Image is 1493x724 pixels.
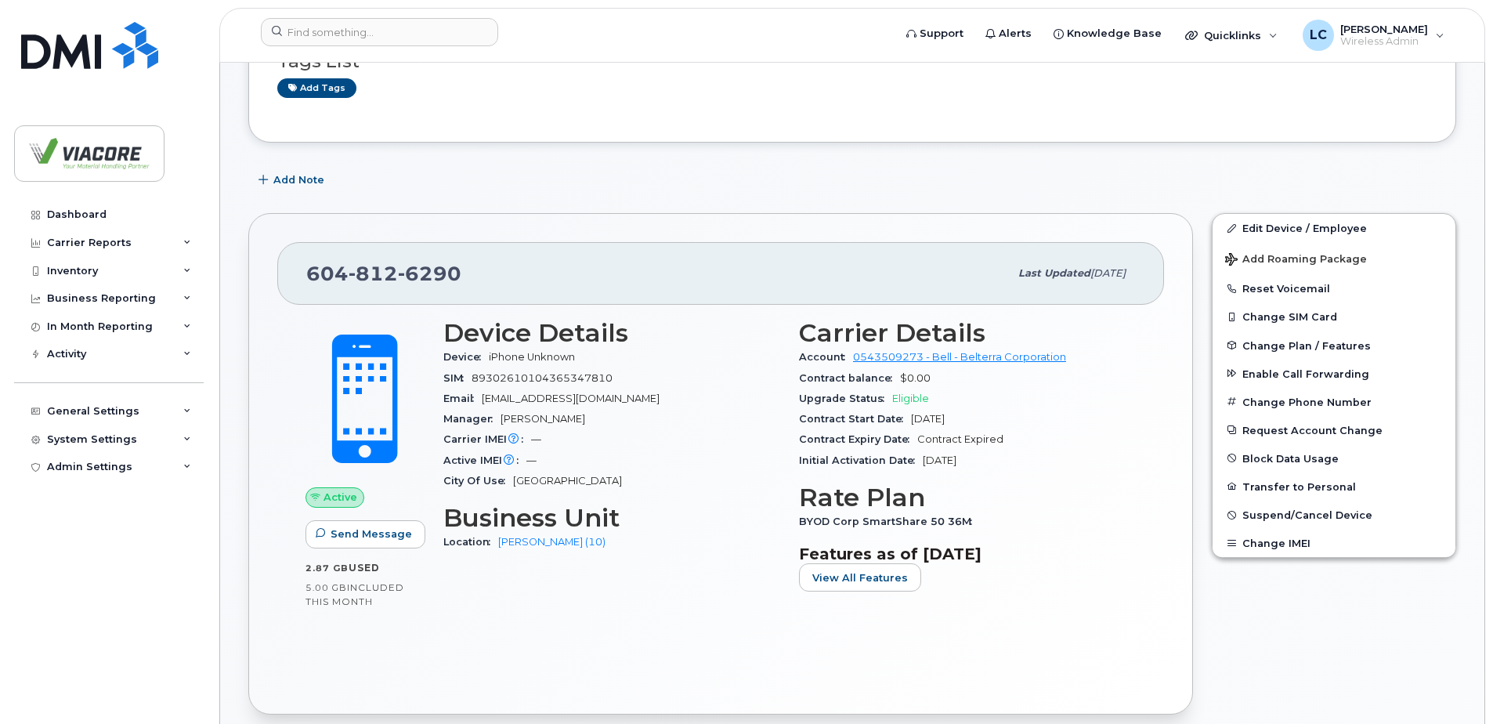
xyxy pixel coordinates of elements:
span: [DATE] [911,413,945,425]
button: Suspend/Cancel Device [1213,501,1455,529]
span: Add Note [273,172,324,187]
span: used [349,562,380,574]
span: 604 [306,262,461,285]
span: Support [920,26,963,42]
span: Eligible [892,393,929,404]
div: Quicklinks [1174,20,1289,51]
span: Location [443,536,498,548]
h3: Carrier Details [799,319,1136,347]
span: Active [324,490,357,505]
button: Enable Call Forwarding [1213,360,1455,388]
span: Carrier IMEI [443,433,531,445]
span: Upgrade Status [799,393,892,404]
span: [EMAIL_ADDRESS][DOMAIN_NAME] [482,393,660,404]
a: Knowledge Base [1043,18,1173,49]
span: 89302610104365347810 [472,372,613,384]
span: Contract Expiry Date [799,433,917,445]
h3: Business Unit [443,504,780,532]
span: Account [799,351,853,363]
a: [PERSON_NAME] (10) [498,536,606,548]
span: View All Features [812,570,908,585]
span: Device [443,351,489,363]
span: Alerts [999,26,1032,42]
span: BYOD Corp SmartShare 50 36M [799,516,980,527]
h3: Features as of [DATE] [799,545,1136,563]
button: Change SIM Card [1213,302,1455,331]
span: Enable Call Forwarding [1242,367,1369,379]
span: Wireless Admin [1340,35,1428,48]
span: — [526,454,537,466]
button: View All Features [799,563,921,592]
span: Last updated [1018,267,1090,279]
span: — [531,433,541,445]
a: Alerts [974,18,1043,49]
h3: Rate Plan [799,483,1136,512]
span: [PERSON_NAME] [1340,23,1428,35]
span: 6290 [398,262,461,285]
span: Add Roaming Package [1225,253,1367,268]
button: Change Phone Number [1213,388,1455,416]
h3: Device Details [443,319,780,347]
input: Find something... [261,18,498,46]
span: 812 [349,262,398,285]
span: Contract Start Date [799,413,911,425]
button: Add Note [248,166,338,194]
button: Block Data Usage [1213,444,1455,472]
span: Email [443,393,482,404]
button: Request Account Change [1213,416,1455,444]
button: Change IMEI [1213,529,1455,557]
button: Send Message [305,520,425,548]
span: [GEOGRAPHIC_DATA] [513,475,622,487]
button: Change Plan / Features [1213,331,1455,360]
button: Add Roaming Package [1213,242,1455,274]
span: LC [1310,26,1327,45]
span: Send Message [331,527,412,541]
span: [DATE] [1090,267,1126,279]
button: Reset Voicemail [1213,274,1455,302]
span: Suspend/Cancel Device [1242,509,1372,521]
span: City Of Use [443,475,513,487]
span: Contract Expired [917,433,1003,445]
span: Manager [443,413,501,425]
button: Transfer to Personal [1213,472,1455,501]
a: Add tags [277,78,356,98]
span: iPhone Unknown [489,351,575,363]
span: [DATE] [923,454,956,466]
span: Initial Activation Date [799,454,923,466]
a: 0543509273 - Bell - Belterra Corporation [853,351,1066,363]
span: Quicklinks [1204,29,1261,42]
h3: Tags List [277,52,1427,71]
a: Support [895,18,974,49]
span: Active IMEI [443,454,526,466]
span: Change Plan / Features [1242,339,1371,351]
span: 2.87 GB [305,563,349,574]
a: Edit Device / Employee [1213,214,1455,242]
span: $0.00 [900,372,931,384]
span: 5.00 GB [305,582,347,593]
span: Knowledge Base [1067,26,1162,42]
span: SIM [443,372,472,384]
span: [PERSON_NAME] [501,413,585,425]
div: Lyndon Calapini [1292,20,1455,51]
span: Contract balance [799,372,900,384]
span: included this month [305,581,404,607]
